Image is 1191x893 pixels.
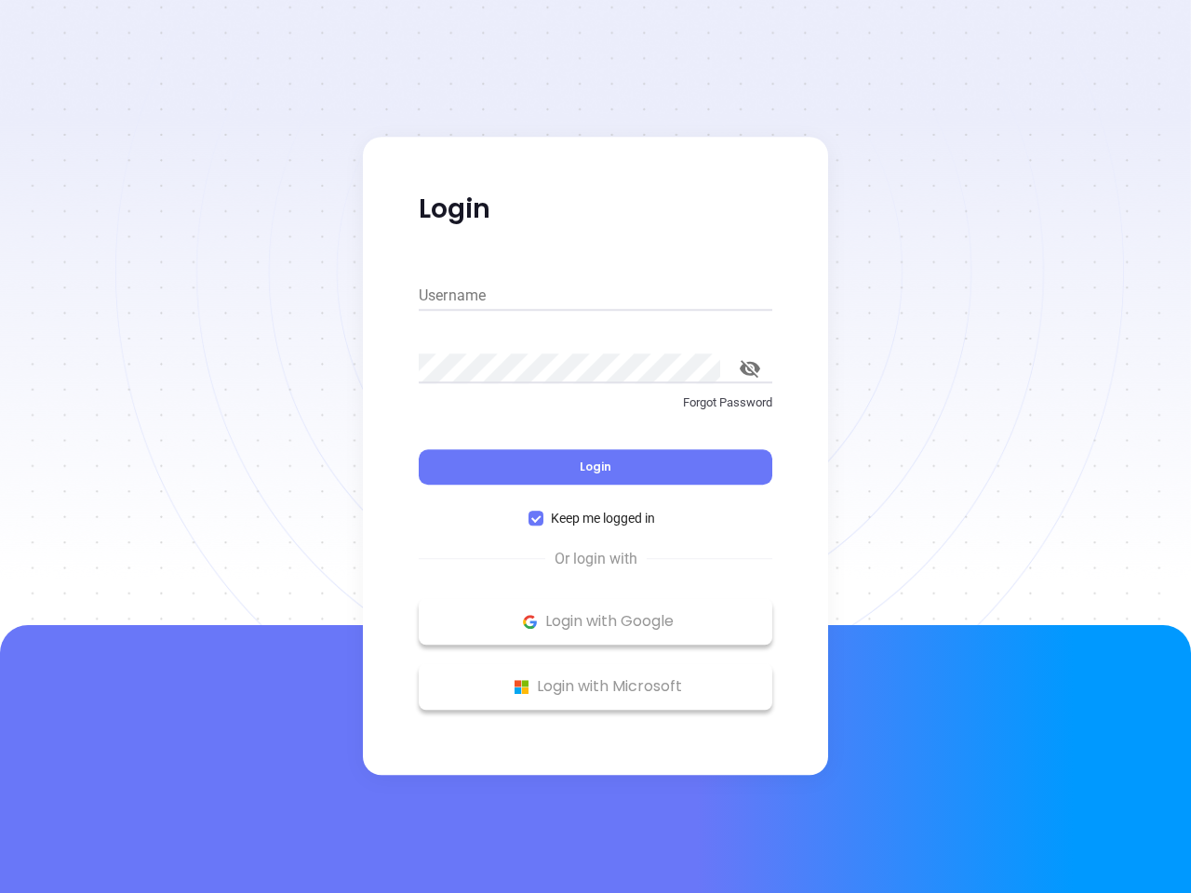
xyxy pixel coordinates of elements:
p: Forgot Password [419,393,772,412]
p: Login with Microsoft [428,673,763,700]
span: Or login with [545,548,647,570]
p: Login [419,193,772,226]
span: Login [580,459,611,474]
button: toggle password visibility [728,346,772,391]
button: Login [419,449,772,485]
span: Keep me logged in [543,508,662,528]
img: Microsoft Logo [510,675,533,699]
button: Google Logo Login with Google [419,598,772,645]
a: Forgot Password [419,393,772,427]
p: Login with Google [428,607,763,635]
button: Microsoft Logo Login with Microsoft [419,663,772,710]
img: Google Logo [518,610,542,633]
